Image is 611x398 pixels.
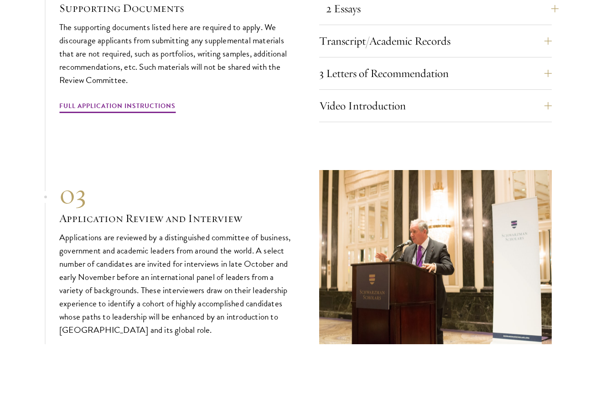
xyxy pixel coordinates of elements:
p: The supporting documents listed here are required to apply. We discourage applicants from submitt... [59,21,292,87]
a: Full Application Instructions [59,100,176,114]
button: Transcript/Academic Records [319,30,552,52]
button: Video Introduction [319,95,552,117]
h3: Application Review and Interview [59,211,292,226]
div: 03 [59,178,292,211]
button: 3 Letters of Recommendation [319,62,552,84]
p: Applications are reviewed by a distinguished committee of business, government and academic leade... [59,231,292,337]
h3: Supporting Documents [59,0,292,16]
